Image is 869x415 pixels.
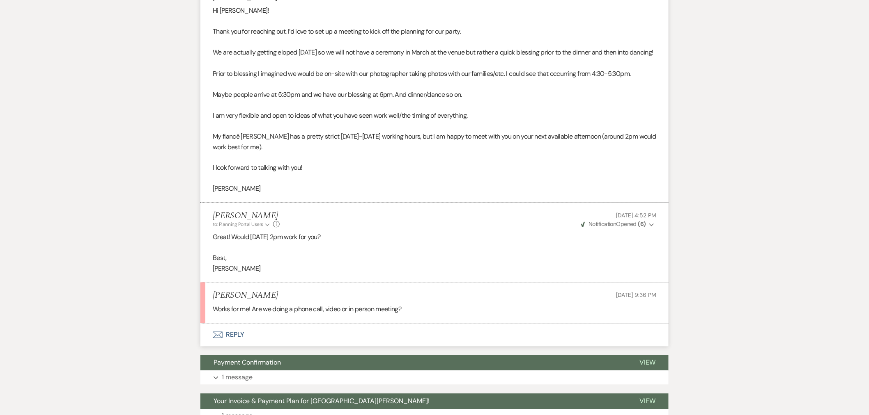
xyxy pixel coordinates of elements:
span: Your Invoice & Payment Plan for [GEOGRAPHIC_DATA][PERSON_NAME]! [214,397,430,406]
p: Hi [PERSON_NAME]! [213,5,656,16]
strong: ( 6 ) [638,221,646,228]
p: I look forward to talking with you! [213,163,656,173]
span: [DATE] 4:52 PM [616,212,656,219]
p: Prior to blessing I imagined we would be on-site with our photographer taking photos with our fam... [213,68,656,79]
button: to: Planning Portal Users [213,221,271,228]
span: Opened [581,221,646,228]
span: Payment Confirmation [214,358,281,367]
button: View [626,394,669,409]
button: NotificationOpened (6) [580,220,656,229]
button: Payment Confirmation [200,355,626,371]
p: [PERSON_NAME] [213,264,656,274]
p: We are actually getting eloped [DATE] so we will not have a ceremony in March at the venue but ra... [213,47,656,58]
button: View [626,355,669,371]
span: [DATE] 9:36 PM [616,292,656,299]
p: Works for me! Are we doing a phone call, video or in person meeting? [213,304,656,315]
p: My fiancé [PERSON_NAME] has a pretty strict [DATE]-[DATE] working hours, but I am happy to meet w... [213,131,656,152]
p: 1 message [222,372,253,383]
button: Your Invoice & Payment Plan for [GEOGRAPHIC_DATA][PERSON_NAME]! [200,394,626,409]
span: View [639,397,655,406]
p: [PERSON_NAME] [213,184,656,194]
span: View [639,358,655,367]
button: 1 message [200,371,669,385]
p: Maybe people arrive at 5:30pm and we have our blessing at 6pm. And dinner/dance so on. [213,89,656,100]
span: to: Planning Portal Users [213,221,263,228]
p: Great! Would [DATE] 2pm work for you? [213,232,656,243]
p: Best, [213,253,656,264]
p: I am very flexible and open to ideas of what you have seen work well/the timing of everything. [213,110,656,121]
h5: [PERSON_NAME] [213,291,278,301]
p: Thank you for reaching out. I’d love to set up a meeting to kick off the planning for our party. [213,26,656,37]
button: Reply [200,324,669,347]
h5: [PERSON_NAME] [213,211,280,221]
span: Notification [589,221,616,228]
